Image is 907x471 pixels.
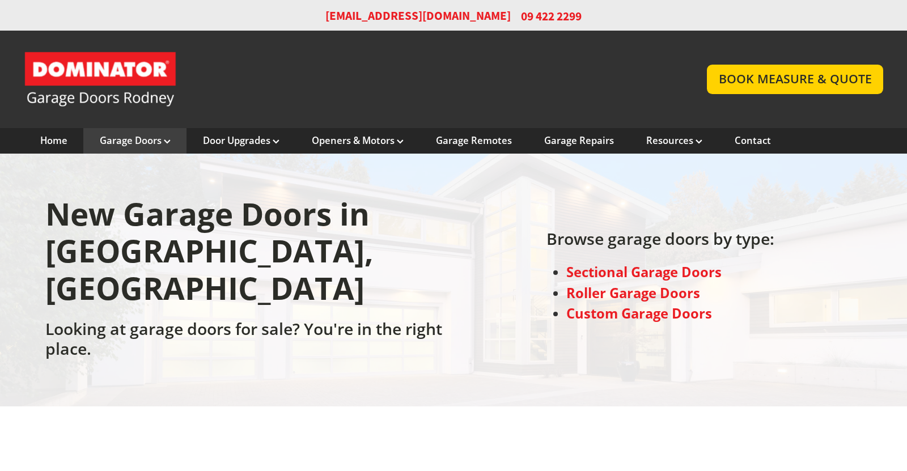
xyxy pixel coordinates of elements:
a: BOOK MEASURE & QUOTE [707,65,883,94]
a: Garage Doors [100,134,171,147]
a: Contact [735,134,771,147]
a: Home [40,134,67,147]
h2: Looking at garage doors for sale? You're in the right place. [45,319,448,364]
span: 09 422 2299 [521,8,582,24]
a: Garage Repairs [544,134,614,147]
a: Garage Remotes [436,134,512,147]
a: Custom Garage Doors [566,304,712,323]
a: Door Upgrades [203,134,279,147]
a: [EMAIL_ADDRESS][DOMAIN_NAME] [325,8,511,24]
a: Sectional Garage Doors [566,263,722,281]
h2: Browse garage doors by type: [546,229,774,255]
a: Openers & Motors [312,134,404,147]
a: Roller Garage Doors [566,284,700,302]
h1: New Garage Doors in [GEOGRAPHIC_DATA], [GEOGRAPHIC_DATA] [45,196,448,319]
a: Resources [646,134,702,147]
